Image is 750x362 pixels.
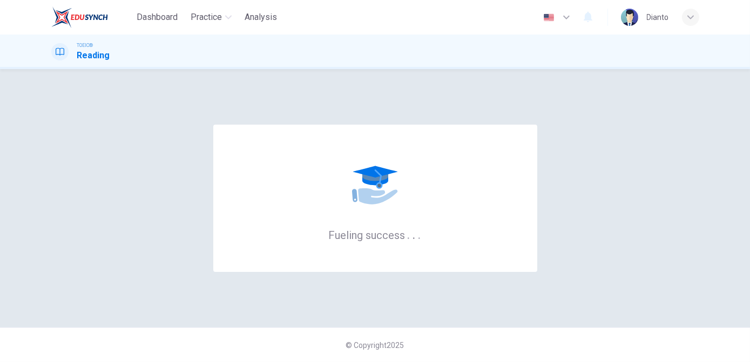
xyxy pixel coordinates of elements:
button: Practice [186,8,236,27]
h6: Fueling success [329,228,422,242]
a: EduSynch logo [51,6,133,28]
button: Analysis [240,8,281,27]
span: TOEIC® [77,42,93,49]
img: EduSynch logo [51,6,108,28]
h6: . [413,225,416,243]
img: Profile picture [621,9,638,26]
button: Dashboard [132,8,182,27]
span: Practice [191,11,222,24]
span: Dashboard [137,11,178,24]
div: Dianto [647,11,669,24]
span: Analysis [245,11,277,24]
h6: . [418,225,422,243]
img: en [542,13,556,22]
span: © Copyright 2025 [346,341,404,350]
h1: Reading [77,49,110,62]
h6: . [407,225,411,243]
